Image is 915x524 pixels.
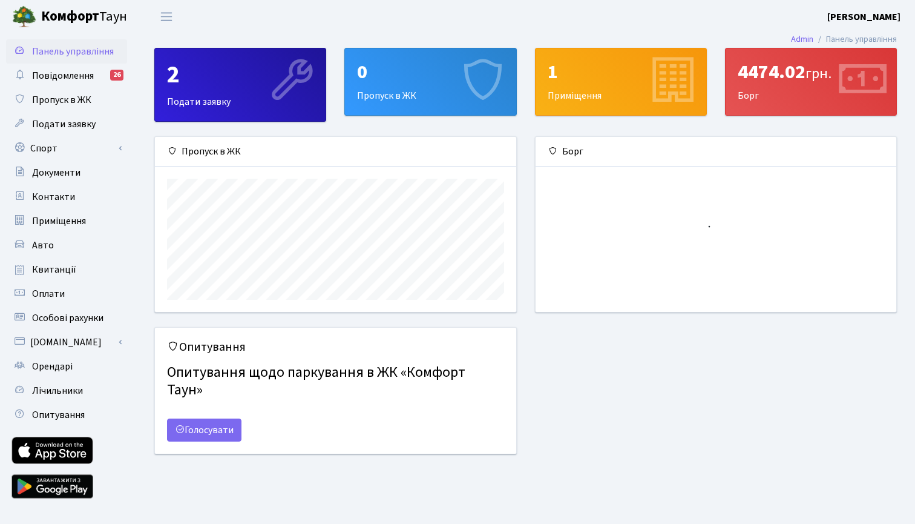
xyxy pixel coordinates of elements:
[110,70,123,81] div: 26
[155,48,326,121] div: Подати заявку
[6,306,127,330] a: Особові рахунки
[805,63,831,84] span: грн.
[32,93,91,107] span: Пропуск в ЖК
[41,7,99,26] b: Комфорт
[32,239,54,252] span: Авто
[6,257,127,282] a: Квитанції
[6,64,127,88] a: Повідомлення26
[536,137,897,167] div: Борг
[535,48,707,116] a: 1Приміщення
[6,185,127,209] a: Контакти
[167,359,504,404] h4: Опитування щодо паркування в ЖК «Комфорт Таун»
[6,403,127,427] a: Опитування
[6,39,127,64] a: Панель управління
[167,340,504,354] h5: Опитування
[155,137,516,167] div: Пропуск в ЖК
[827,10,900,24] a: [PERSON_NAME]
[813,33,897,46] li: Панель управління
[32,263,76,276] span: Квитанції
[726,48,896,115] div: Борг
[6,161,127,185] a: Документи
[6,209,127,233] a: Приміщення
[32,214,86,228] span: Приміщення
[32,45,114,58] span: Панель управління
[344,48,516,116] a: 0Пропуск в ЖК
[6,379,127,403] a: Лічильники
[32,408,85,422] span: Опитування
[12,5,36,29] img: logo.png
[32,311,103,325] span: Особові рахунки
[32,118,96,131] span: Подати заявку
[32,360,73,373] span: Орендарі
[167,61,313,90] div: 2
[167,419,241,442] a: Голосувати
[6,330,127,354] a: [DOMAIN_NAME]
[41,7,127,27] span: Таун
[154,48,326,122] a: 2Подати заявку
[345,48,516,115] div: Пропуск в ЖК
[536,48,706,115] div: Приміщення
[32,190,75,204] span: Контакти
[738,61,884,84] div: 4474.02
[6,282,127,306] a: Оплати
[6,354,127,379] a: Орендарі
[548,61,694,84] div: 1
[773,27,915,52] nav: breadcrumb
[357,61,503,84] div: 0
[32,69,94,82] span: Повідомлення
[6,112,127,136] a: Подати заявку
[32,166,80,179] span: Документи
[32,287,65,300] span: Оплати
[6,233,127,257] a: Авто
[791,33,813,45] a: Admin
[151,7,182,27] button: Переключити навігацію
[32,384,83,397] span: Лічильники
[6,136,127,161] a: Спорт
[6,88,127,112] a: Пропуск в ЖК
